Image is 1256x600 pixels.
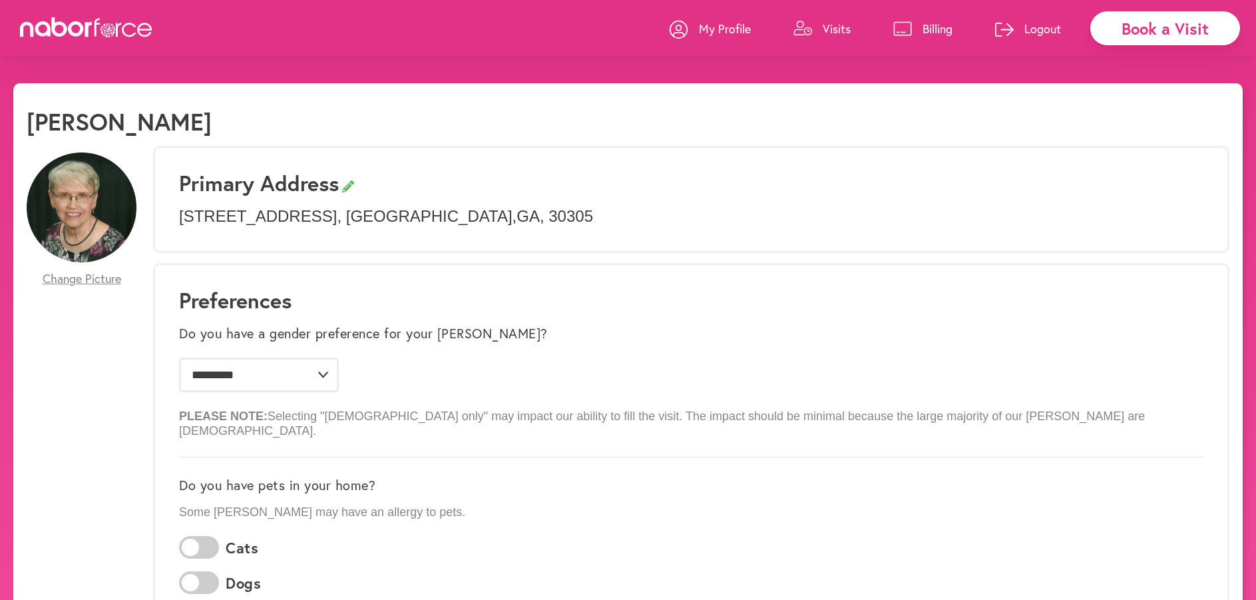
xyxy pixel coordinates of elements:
p: [STREET_ADDRESS] , [GEOGRAPHIC_DATA] , GA , 30305 [179,207,1203,226]
h1: Preferences [179,288,1203,313]
p: Selecting "[DEMOGRAPHIC_DATA] only" may impact our ability to fill the visit. The impact should b... [179,399,1203,438]
span: Change Picture [43,272,121,286]
div: Book a Visit [1090,11,1240,45]
label: Cats [226,539,258,557]
p: Some [PERSON_NAME] may have an allergy to pets. [179,505,1203,520]
a: Logout [995,9,1061,49]
p: Visits [823,21,851,37]
a: Visits [793,9,851,49]
label: Do you have pets in your home? [179,477,375,493]
h3: Primary Address [179,170,1203,196]
label: Do you have a gender preference for your [PERSON_NAME]? [179,326,548,342]
h1: [PERSON_NAME] [27,107,212,136]
a: My Profile [670,9,751,49]
p: Billing [923,21,952,37]
p: My Profile [699,21,751,37]
a: Billing [893,9,952,49]
img: G6qmJoXITee5ZWQ5J2C8 [27,152,136,262]
b: PLEASE NOTE: [179,410,268,423]
p: Logout [1024,21,1061,37]
label: Dogs [226,575,261,592]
